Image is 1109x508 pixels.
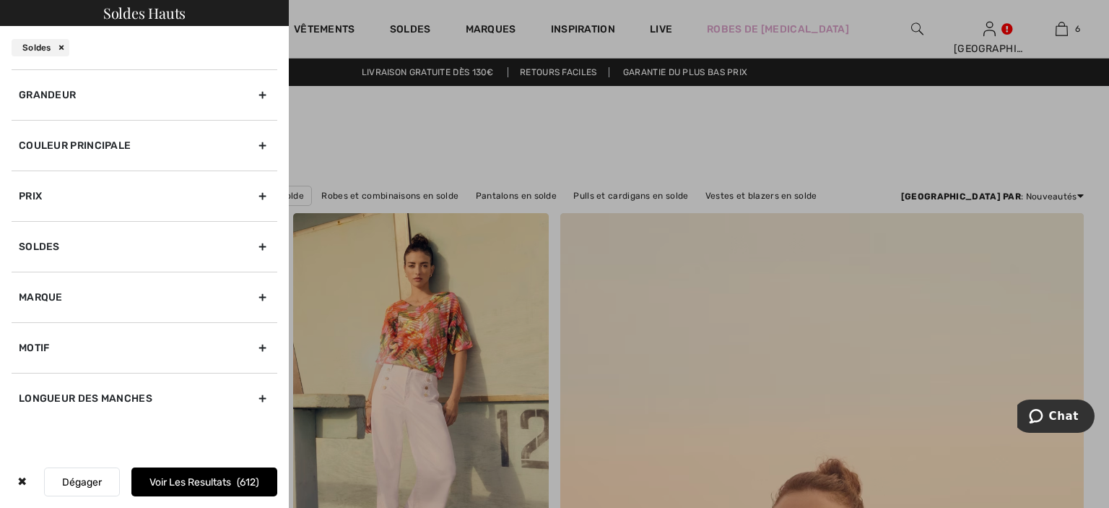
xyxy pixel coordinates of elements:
[44,468,120,496] button: Dégager
[12,221,277,272] div: Soldes
[237,476,259,488] span: 612
[12,272,277,322] div: Marque
[1017,400,1095,436] iframe: Ouvre un widget dans lequel vous pouvez chatter avec l’un de nos agents
[12,120,277,171] div: Couleur Principale
[12,39,69,56] div: Soldes
[12,468,32,496] div: ✖
[12,373,277,423] div: Longueur des manches
[131,468,277,496] button: Voir les resultats612
[12,322,277,373] div: Motif
[12,69,277,120] div: Grandeur
[12,171,277,221] div: Prix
